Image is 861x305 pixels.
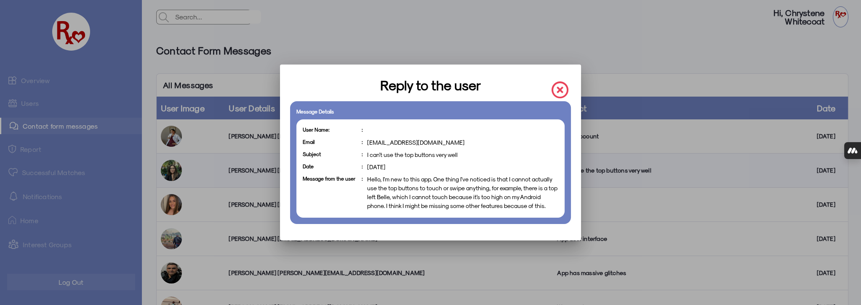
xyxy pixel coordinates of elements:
strong: : [362,150,363,158]
label: Date [303,162,357,170]
label: Subject [303,150,357,158]
strong: : [362,138,363,146]
span: I can't use the top buttons very well [367,150,458,159]
h4: Message Details [296,108,334,115]
h3: Reply to the user [380,75,481,95]
span: [DATE] [367,162,385,171]
strong: : [362,126,363,133]
label: Email [303,138,357,146]
span: Hello, I'm new to this app. One thing I've noticed is that I cannot actually use the top buttons ... [367,175,559,210]
strong: : [362,162,363,170]
label: Message from the user [303,175,357,182]
label: User Name: [303,126,357,133]
strong: : [362,175,363,182]
span: [EMAIL_ADDRESS][DOMAIN_NAME] [367,138,464,147]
